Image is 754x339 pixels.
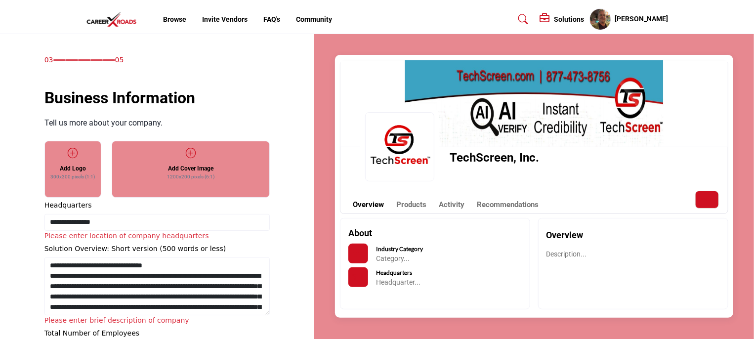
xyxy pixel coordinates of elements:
a: Browse [163,15,186,23]
p: 300x300 pixels (1:1) [50,173,95,180]
b: Industry Category [376,245,423,253]
h1: TechScreen, Inc. [450,149,539,167]
img: site Logo [86,11,142,28]
a: Community [296,15,332,23]
span: Please enter location of company headquarters [44,232,209,240]
h1: Business Information [44,86,195,110]
div: Solutions [540,13,585,25]
h5: Solutions [554,15,585,24]
p: Description... [546,250,587,259]
button: HeadQuarters [348,267,368,287]
h5: Add Logo [60,164,86,173]
a: Invite Vendors [202,15,248,23]
img: Logo [365,112,434,181]
p: Headquarter... [376,278,420,288]
span: 03 [44,55,53,65]
textarea: Shortoverview [44,257,270,315]
h5: [PERSON_NAME] [615,14,669,24]
h5: Add Cover Image [168,164,213,173]
label: Solution Overview: Short version (500 words or less) [44,244,226,254]
button: Show hide supplier dropdown [589,8,611,30]
label: Headquarters [44,200,92,211]
button: Categories List [348,244,368,263]
h2: Overview [546,228,584,242]
a: Products [396,199,426,211]
span: Please enter brief description of company [44,316,189,324]
a: Activity [439,199,464,211]
p: 1200x200 pixels (6:1) [167,173,214,180]
b: Headquarters [376,269,412,276]
span: 05 [115,55,124,65]
button: More Options [695,191,719,209]
p: Tell us more about your company. [44,117,163,129]
img: Cover Image [340,60,728,147]
p: Category... [376,254,423,264]
a: FAQ's [263,15,280,23]
a: Overview [353,199,384,211]
a: Search [508,11,535,27]
a: Recommendations [477,199,539,211]
label: Total Number of Employees [44,328,139,339]
h2: About [348,226,372,240]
